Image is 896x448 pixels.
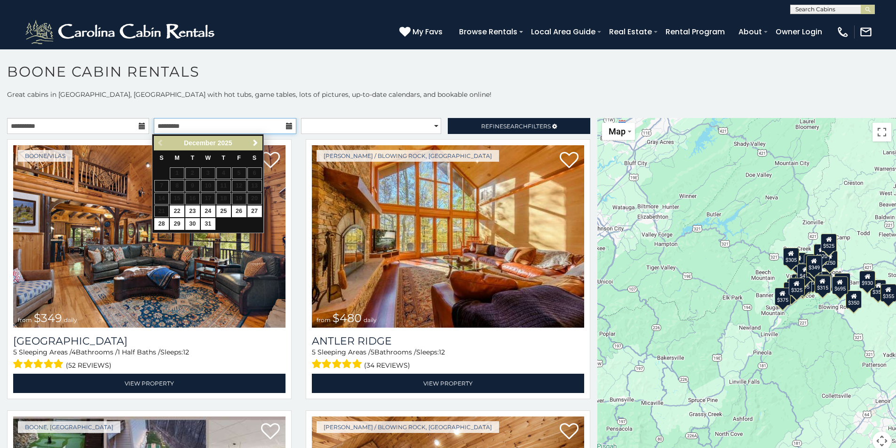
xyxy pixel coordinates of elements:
[312,145,584,328] img: Antler Ridge
[364,316,377,323] span: daily
[13,145,285,328] img: Diamond Creek Lodge
[604,24,657,40] a: Real Estate
[191,155,195,161] span: Tuesday
[734,24,767,40] a: About
[18,316,32,323] span: from
[201,205,215,217] a: 24
[247,205,262,217] a: 27
[312,347,584,371] div: Sleeping Areas / Bathrooms / Sleeps:
[216,205,231,217] a: 25
[846,290,862,308] div: $350
[18,421,120,433] a: Boone, [GEOGRAPHIC_DATA]
[13,347,285,371] div: Sleeping Areas / Bathrooms / Sleeps:
[871,279,887,297] div: $355
[66,359,111,371] span: (52 reviews)
[816,271,832,289] div: $395
[218,139,232,147] span: 2025
[170,218,184,230] a: 29
[170,205,184,217] a: 22
[860,270,876,288] div: $930
[412,26,443,38] span: My Favs
[804,254,820,272] div: $565
[333,311,362,325] span: $480
[775,288,791,306] div: $375
[237,155,241,161] span: Friday
[859,25,872,39] img: mail-regular-white.png
[798,264,814,282] div: $410
[526,24,600,40] a: Local Area Guide
[13,335,285,347] a: [GEOGRAPHIC_DATA]
[261,422,280,442] a: Add to favorites
[783,247,799,265] div: $305
[24,18,219,46] img: White-1-2.png
[317,150,499,162] a: [PERSON_NAME] / Blowing Rock, [GEOGRAPHIC_DATA]
[814,244,830,261] div: $320
[821,233,837,251] div: $525
[771,24,827,40] a: Owner Login
[154,218,169,230] a: 28
[454,24,522,40] a: Browse Rentals
[174,155,180,161] span: Monday
[364,359,410,371] span: (34 reviews)
[789,277,805,295] div: $325
[805,270,821,288] div: $225
[872,123,891,141] button: Toggle fullscreen view
[503,123,528,130] span: Search
[448,118,590,134] a: RefineSearchFilters
[609,126,626,136] span: Map
[784,282,800,300] div: $330
[792,274,808,292] div: $400
[71,348,76,356] span: 4
[185,205,200,217] a: 23
[312,348,316,356] span: 5
[312,335,584,347] a: Antler Ridge
[201,218,215,230] a: 31
[399,26,445,38] a: My Favs
[439,348,445,356] span: 12
[232,205,246,217] a: 26
[184,139,216,147] span: December
[806,255,822,273] div: $349
[815,275,831,292] div: $480
[118,348,160,356] span: 1 Half Baths /
[261,151,280,171] a: Add to favorites
[18,150,72,162] a: Boone/Vilas
[253,155,256,161] span: Saturday
[249,137,261,149] a: Next
[661,24,729,40] a: Rental Program
[560,151,579,171] a: Add to favorites
[252,139,259,147] span: Next
[13,335,285,347] h3: Diamond Creek Lodge
[159,155,163,161] span: Sunday
[371,348,374,356] span: 5
[64,316,77,323] span: daily
[312,145,584,328] a: Antler Ridge from $480 daily
[183,348,189,356] span: 12
[822,251,838,268] div: $250
[834,273,850,291] div: $380
[317,316,331,323] span: from
[602,123,635,140] button: Change map style
[13,145,285,328] a: Diamond Creek Lodge from $349 daily
[815,275,831,293] div: $315
[34,311,62,325] span: $349
[560,422,579,442] a: Add to favorites
[13,374,285,393] a: View Property
[317,421,499,433] a: [PERSON_NAME] / Blowing Rock, [GEOGRAPHIC_DATA]
[312,374,584,393] a: View Property
[832,276,848,294] div: $695
[836,25,849,39] img: phone-regular-white.png
[13,348,17,356] span: 5
[185,218,200,230] a: 30
[481,123,551,130] span: Refine Filters
[205,155,211,161] span: Wednesday
[222,155,225,161] span: Thursday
